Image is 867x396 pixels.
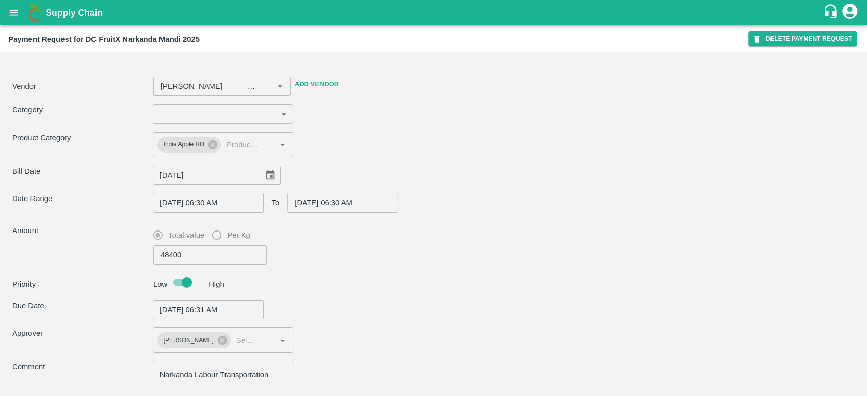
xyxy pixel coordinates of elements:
[12,166,153,177] p: Bill Date
[157,137,221,153] div: India Apple RD
[12,225,149,236] p: Amount
[25,3,46,23] img: logo
[222,138,260,151] input: Product Category
[8,35,200,43] b: Payment Request for DC FruitX Narkanda Mandi 2025
[153,245,267,265] input: Amount
[153,279,167,290] p: Low
[227,229,250,241] span: Per Kg
[272,197,280,208] span: To
[46,8,103,18] b: Supply Chain
[12,81,149,92] p: Vendor
[12,104,153,115] p: Category
[46,6,823,20] a: Supply Chain
[748,31,857,46] button: DELETE PAYMENT REQUEST
[153,225,259,245] div: payment_amount_type
[12,193,153,204] p: Date Range
[232,334,260,347] input: Select approver
[153,193,256,212] input: Choose date, selected date is Aug 13, 2025
[160,370,286,391] textarea: Narkanda Labour Transportation
[12,132,153,143] p: Product Category
[2,1,25,24] button: open drawer
[287,193,391,212] input: Choose date, selected date is Aug 13, 2025
[273,80,286,93] button: Open
[12,327,153,339] p: Approver
[156,80,258,93] input: Select Vendor
[153,166,256,185] input: Bill Date
[12,279,149,290] p: Priority
[823,4,841,22] div: customer-support
[168,229,204,241] span: Total value
[153,300,256,319] input: Choose date, selected date is Aug 13, 2025
[157,335,220,346] span: [PERSON_NAME]
[12,300,153,311] p: Due Date
[261,166,280,185] button: Choose date, selected date is Aug 7, 2025
[157,332,231,348] div: [PERSON_NAME]
[12,361,153,372] p: Comment
[276,138,290,151] button: Open
[276,334,290,347] button: Open
[157,139,210,150] span: India Apple RD
[291,76,343,93] button: Add Vendor
[209,279,224,290] p: High
[841,2,859,23] div: account of current user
